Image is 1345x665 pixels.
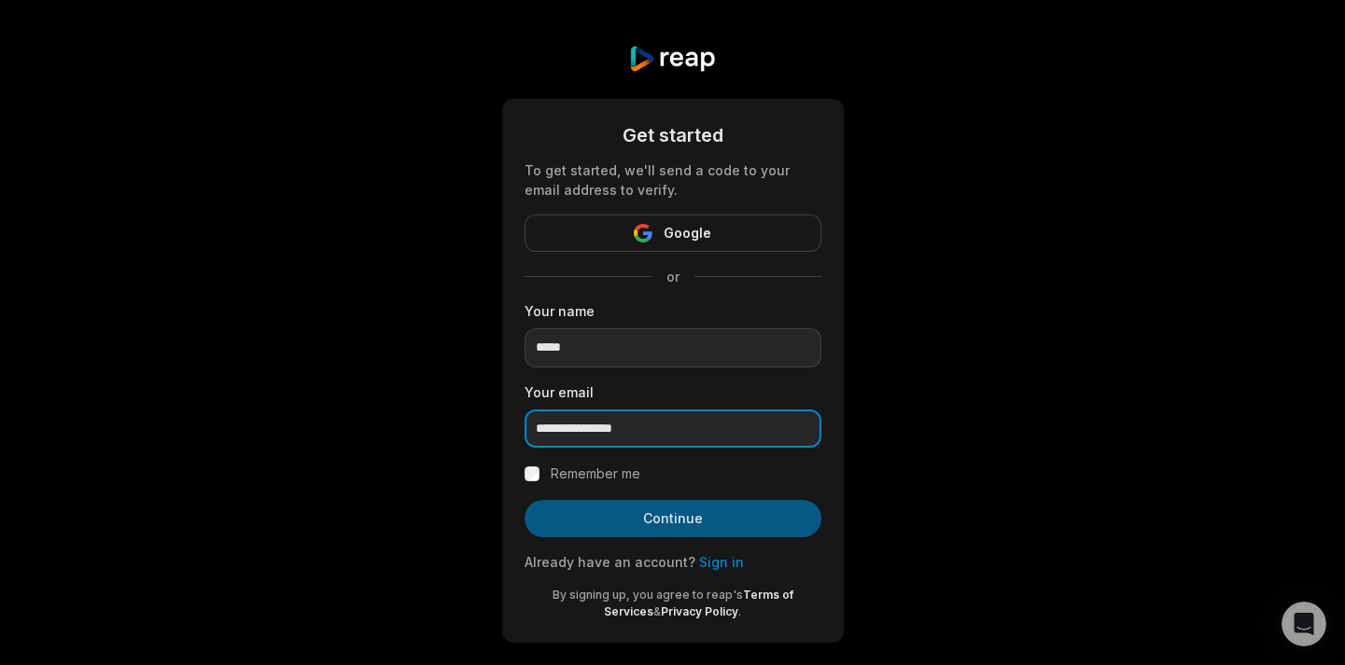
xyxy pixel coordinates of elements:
[653,604,661,618] span: &
[628,45,717,73] img: reap
[664,222,711,244] span: Google
[525,301,821,321] label: Your name
[525,121,821,149] div: Get started
[525,554,695,570] span: Already have an account?
[738,604,741,618] span: .
[525,215,821,252] button: Google
[551,463,640,485] label: Remember me
[1282,602,1326,646] iframe: Intercom live chat
[525,500,821,537] button: Continue
[661,604,738,618] a: Privacy Policy
[525,382,821,402] label: Your email
[525,160,821,200] div: To get started, we'll send a code to your email address to verify.
[699,554,744,570] a: Sign in
[651,267,694,286] span: or
[604,588,793,618] a: Terms of Services
[553,588,743,602] span: By signing up, you agree to reap's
